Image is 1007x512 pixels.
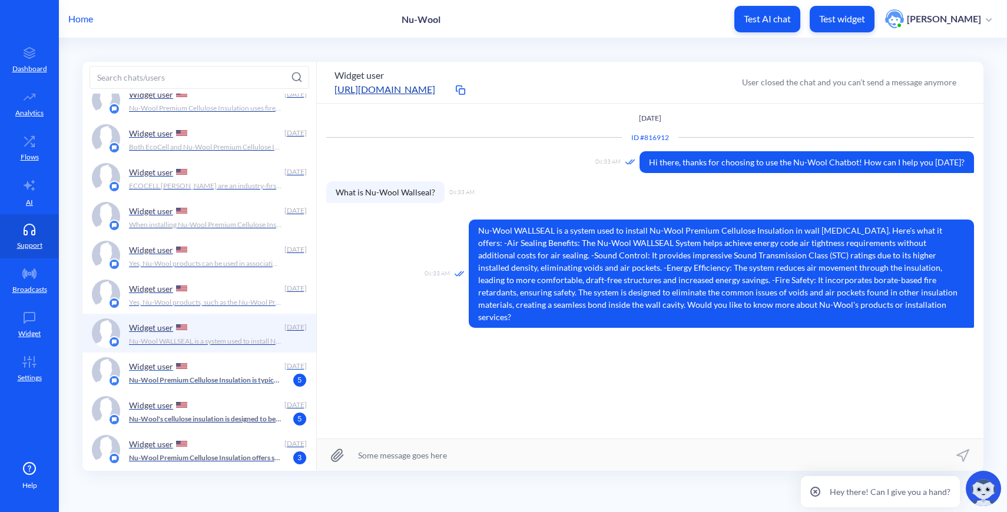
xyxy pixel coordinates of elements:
[12,64,47,74] p: Dashboard
[108,453,120,464] img: platform icon
[129,336,282,347] p: Nu-Wool WALLSEAL is a system used to install Nu-Wool Premium Cellulose Insulation in wall [MEDICA...
[82,391,316,430] a: platform iconWidget user [DATE]Nu-Wool's cellulose insulation is designed to be easy to install, ...
[176,402,187,408] img: US
[129,206,173,216] p: Widget user
[108,375,120,387] img: platform icon
[129,323,173,333] p: Widget user
[15,108,44,118] p: Analytics
[293,451,306,464] span: 3
[108,297,120,309] img: platform icon
[293,374,306,387] span: 5
[176,130,187,136] img: US
[82,119,316,158] a: platform iconWidget user [DATE]Both EcoCell and Nu-Wool Premium Cellulose Insulation offer excell...
[90,66,309,89] input: Search chats/users
[129,400,173,410] p: Widget user
[129,103,282,114] p: Nu-Wool Premium Cellulose Insulation uses fire retardants that are designed to last the life of t...
[129,439,173,449] p: Widget user
[129,245,173,255] p: Widget user
[640,151,974,173] span: Hi there, thanks for choosing to use the Nu-Wool Chatbot! How can I help you [DATE]?
[108,181,120,192] img: platform icon
[907,12,981,25] p: [PERSON_NAME]
[622,132,678,143] div: Conversation ID
[18,328,41,339] p: Widget
[334,68,384,82] button: Widget user
[283,89,307,99] div: [DATE]
[176,247,187,252] img: US
[21,152,39,162] p: Flows
[68,12,93,26] p: Home
[129,284,173,294] p: Widget user
[283,438,307,449] div: [DATE]
[82,158,316,197] a: platform iconWidget user [DATE]ECOCELL [PERSON_NAME] are an industry-first cellulose-based insula...
[129,297,282,308] p: Yes, Nu-Wool products, such as the Nu-Wool Premium Cellulose Insulation, can be used in metal bui...
[108,142,120,154] img: platform icon
[402,14,440,25] p: Nu-Wool
[744,13,791,25] p: Test AI chat
[885,9,904,28] img: user photo
[734,6,800,32] button: Test AI chat
[129,142,282,152] p: Both EcoCell and Nu-Wool Premium Cellulose Insulation offer excellent insulation solutions, but t...
[449,188,475,197] span: 08:33 AM
[819,13,865,25] p: Test widget
[283,283,307,294] div: [DATE]
[176,441,187,447] img: US
[82,236,316,275] a: platform iconWidget user [DATE]Yes, Nu-Wool products can be used in association with spray foam. ...
[108,414,120,425] img: platform icon
[176,324,187,330] img: US
[176,285,187,291] img: US
[26,197,33,208] p: AI
[108,336,120,348] img: platform icon
[82,81,316,119] a: platform iconWidget user [DATE]Nu-Wool Premium Cellulose Insulation uses fire retardants that are...
[469,220,974,328] span: Nu-Wool WALLSEAL is a system used to install Nu-Wool Premium Cellulose Insulation in wall [MEDICA...
[742,76,956,88] div: User closed the chat and you can’t send a message anymore
[176,169,187,175] img: US
[283,128,307,138] div: [DATE]
[595,157,621,167] span: 08:33 AM
[293,413,306,425] span: 5
[108,258,120,270] img: platform icon
[283,167,307,177] div: [DATE]
[425,269,450,279] span: 08:33 AM
[82,353,316,391] a: platform iconWidget user [DATE]Nu-Wool Premium Cellulose Insulation is typically applied using tw...
[129,167,173,177] p: Widget user
[129,375,282,385] p: Nu-Wool Premium Cellulose Insulation is typically applied using two main methods: 1. Dense Pack A...
[326,181,445,203] span: What is Nu-Wool Wallseal?
[18,373,42,383] p: Settings
[129,128,173,138] p: Widget user
[129,361,173,371] p: Widget user
[176,208,187,214] img: US
[129,414,282,424] p: Nu-Wool's cellulose insulation is designed to be easy to install, making it a popular choice for ...
[317,439,983,471] input: Some message goes here
[129,453,282,463] p: Nu-Wool Premium Cellulose Insulation offers several advantages compared to other brands of cellul...
[129,220,282,230] p: When installing Nu-Wool Premium Cellulose Insulation, there are two main methods to consider: 1. ...
[283,205,307,216] div: [DATE]
[82,275,316,314] a: platform iconWidget user [DATE]Yes, Nu-Wool products, such as the Nu-Wool Premium Cellulose Insul...
[283,400,307,410] div: [DATE]
[22,480,37,491] span: Help
[334,82,452,97] a: [URL][DOMAIN_NAME]
[283,322,307,333] div: [DATE]
[176,363,187,369] img: US
[879,8,998,29] button: user photo[PERSON_NAME]
[82,430,316,469] a: platform iconWidget user [DATE]Nu-Wool Premium Cellulose Insulation offers several advantages com...
[176,91,187,97] img: US
[82,314,316,353] a: platform iconWidget user [DATE]Nu-Wool WALLSEAL is a system used to install Nu-Wool Premium Cellu...
[12,284,47,295] p: Broadcasts
[283,244,307,255] div: [DATE]
[129,89,173,99] p: Widget user
[108,103,120,115] img: platform icon
[129,181,282,191] p: ECOCELL [PERSON_NAME] are an industry-first cellulose-based insulation product manufactured by Nu...
[82,197,316,236] a: platform iconWidget user [DATE]When installing Nu-Wool Premium Cellulose Insulation, there are tw...
[108,220,120,231] img: platform icon
[283,361,307,371] div: [DATE]
[326,113,974,124] p: [DATE]
[830,486,950,498] p: Hey there! Can I give you a hand?
[810,6,874,32] button: Test widget
[966,471,1001,506] img: copilot-icon.svg
[17,240,42,251] p: Support
[129,258,282,269] p: Yes, Nu-Wool products can be used in association with spray foam. Specifically, Nu-Seal Polyureth...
